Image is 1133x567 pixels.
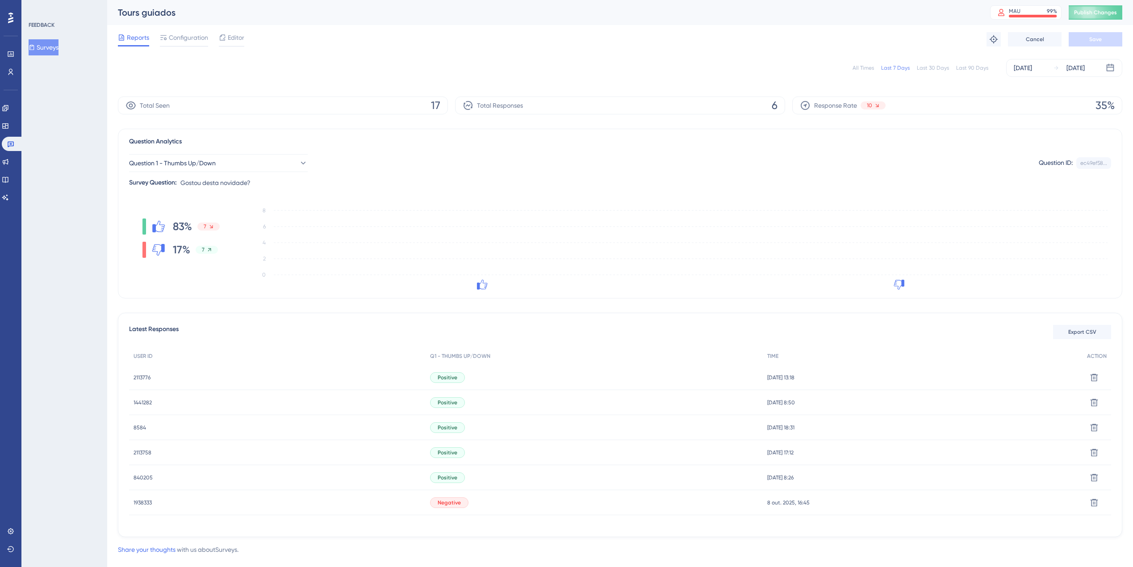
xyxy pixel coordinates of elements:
[438,374,457,381] span: Positive
[204,223,206,230] span: 7
[262,272,266,278] tspan: 0
[140,100,170,111] span: Total Seen
[438,399,457,406] span: Positive
[134,474,153,481] span: 840205
[118,546,176,553] a: Share your thoughts
[118,544,238,555] div: with us about Surveys .
[767,449,794,456] span: [DATE] 17:12
[228,32,244,43] span: Editor
[767,374,794,381] span: [DATE] 13:18
[1069,5,1122,20] button: Publish Changes
[430,353,490,360] span: Q1 - THUMBS UP/DOWN
[438,474,457,481] span: Positive
[134,374,151,381] span: 2113776
[180,177,251,188] span: Gostou desta novidade?
[173,219,192,234] span: 83%
[29,21,54,29] div: FEEDBACK
[438,499,461,506] span: Negative
[767,424,794,431] span: [DATE] 18:31
[129,154,308,172] button: Question 1 - Thumbs Up/Down
[263,239,266,246] tspan: 4
[129,136,182,147] span: Question Analytics
[1008,32,1062,46] button: Cancel
[263,223,266,230] tspan: 6
[29,39,59,55] button: Surveys
[1009,8,1020,15] div: MAU
[129,324,179,340] span: Latest Responses
[881,64,910,71] div: Last 7 Days
[767,399,795,406] span: [DATE] 8:50
[134,399,152,406] span: 1441282
[1066,63,1085,73] div: [DATE]
[118,6,968,19] div: Tours guiados
[202,246,205,253] span: 7
[169,32,208,43] span: Configuration
[956,64,988,71] div: Last 90 Days
[263,256,266,262] tspan: 2
[263,207,266,214] tspan: 8
[1089,36,1102,43] span: Save
[1053,325,1111,339] button: Export CSV
[129,158,216,168] span: Question 1 - Thumbs Up/Down
[1080,160,1107,167] div: ec49ef58...
[1068,328,1096,336] span: Export CSV
[767,474,794,481] span: [DATE] 8:26
[1014,63,1032,73] div: [DATE]
[767,499,810,506] span: 8 out. 2025, 16:45
[1026,36,1044,43] span: Cancel
[853,64,874,71] div: All Times
[814,100,857,111] span: Response Rate
[477,100,523,111] span: Total Responses
[134,424,146,431] span: 8584
[438,424,457,431] span: Positive
[867,102,872,109] span: 10
[431,98,440,113] span: 17
[1039,157,1073,169] div: Question ID:
[767,353,778,360] span: TIME
[127,32,149,43] span: Reports
[1047,8,1057,15] div: 99 %
[917,64,949,71] div: Last 30 Days
[129,177,177,188] div: Survey Question:
[438,449,457,456] span: Positive
[1087,353,1107,360] span: ACTION
[1074,9,1117,16] span: Publish Changes
[1095,98,1115,113] span: 35%
[173,243,190,257] span: 17%
[134,449,151,456] span: 2113758
[134,353,153,360] span: USER ID
[772,98,778,113] span: 6
[1069,32,1122,46] button: Save
[134,499,152,506] span: 1938333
